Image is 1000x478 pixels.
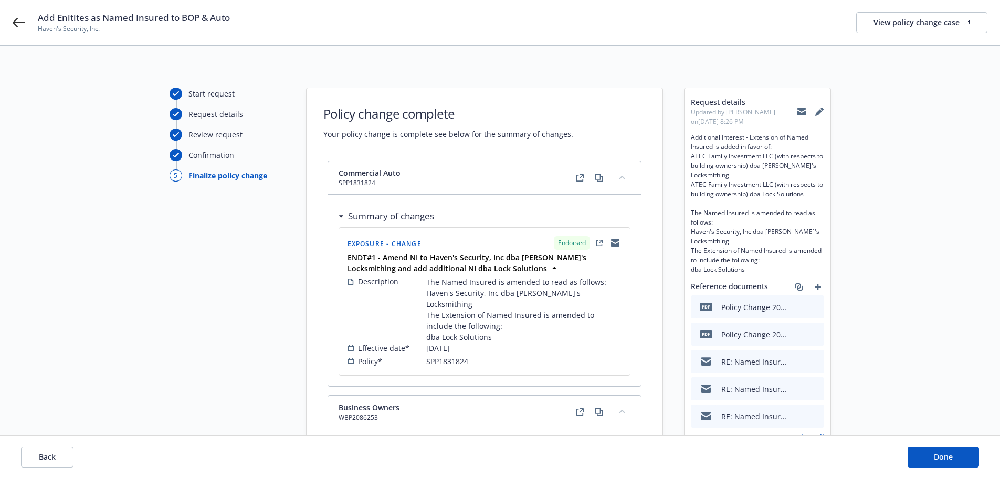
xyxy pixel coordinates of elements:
span: The Named Insured is amended to read as follows: Haven's Security, Inc dba [PERSON_NAME]'s Locksm... [426,277,622,343]
a: copyLogging [609,237,622,249]
button: download file [794,384,802,395]
div: RE: Named Insured Entities - Work Comp, Auto, [MEDICAL_DATA] & Excess [721,356,790,367]
button: collapse content [614,169,630,186]
span: Additional Interest - Extension of Named Insured is added in favor of: ATEC Family Investment LLC... [691,133,824,274]
span: WBP2086253 [339,413,399,422]
button: download file [794,329,802,340]
span: Add Enitites as Named Insured to BOP & Auto [38,12,230,24]
div: Policy Change 2025 Business Owners - Add additional NI ATEC Family Investment LLC (with respects ... [721,329,790,340]
button: preview file [810,302,820,313]
div: Policy Change 2025 Commercial Auto ENDT # 1 - Amend NI to Haven's Security, Inc dba Phil's Locksm... [721,302,790,313]
span: Reference documents [691,281,768,293]
button: Back [21,447,73,468]
button: download file [794,302,802,313]
h3: Summary of changes [348,209,434,223]
div: 5 [170,169,182,182]
span: [DATE] [426,343,450,354]
div: RE: Named Insured Entities - Work Comp, Auto, [MEDICAL_DATA] & Excess [721,411,790,422]
span: Haven's Security, Inc. [38,24,230,34]
span: Endorsed [558,238,586,248]
div: Summary of changes [339,209,434,223]
span: Commercial Auto [339,167,401,178]
span: Description [358,276,398,287]
div: View policy change case [873,13,970,33]
div: Request details [188,109,243,120]
button: download file [794,411,802,422]
span: Done [934,452,953,462]
span: Updated by [PERSON_NAME] on [DATE] 8:26 PM [691,108,797,126]
span: Back [39,452,56,462]
a: associate [793,281,805,293]
span: pdf [700,330,712,338]
a: copy [593,172,605,184]
div: RE: Named Insured Entities - Work Comp, Auto, [MEDICAL_DATA] & Excess [721,384,790,395]
div: Confirmation [188,150,234,161]
span: Request details [691,97,797,108]
span: Business Owners [339,402,399,413]
span: SPP1831824 [426,356,468,367]
a: View policy change case [856,12,987,33]
button: collapse content [614,403,630,420]
button: preview file [810,411,820,422]
button: preview file [810,384,820,395]
a: external [593,237,606,249]
div: Finalize policy change [188,170,267,181]
span: Policy* [358,356,382,367]
strong: ENDT#1 - Amend NI to Haven's Security, Inc dba [PERSON_NAME]'s Locksmithing and add additional NI... [348,252,586,273]
button: Done [908,447,979,468]
div: Start request [188,88,235,99]
a: external [574,172,586,184]
button: preview file [810,356,820,367]
div: Business OwnersWBP2086253externalcopycollapse content [328,396,641,429]
span: pdf [700,303,712,311]
div: Commercial AutoSPP1831824externalcopycollapse content [328,161,641,195]
span: Your policy change is complete see below for the summary of changes. [323,129,573,140]
button: preview file [810,329,820,340]
a: external [574,406,586,418]
a: View all [797,432,824,443]
span: SPP1831824 [339,178,401,188]
button: download file [794,356,802,367]
span: Exposure - Change [348,239,422,248]
a: add [812,281,824,293]
div: Review request [188,129,243,140]
span: Effective date* [358,343,409,354]
a: copy [593,406,605,418]
h1: Policy change complete [323,105,573,122]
